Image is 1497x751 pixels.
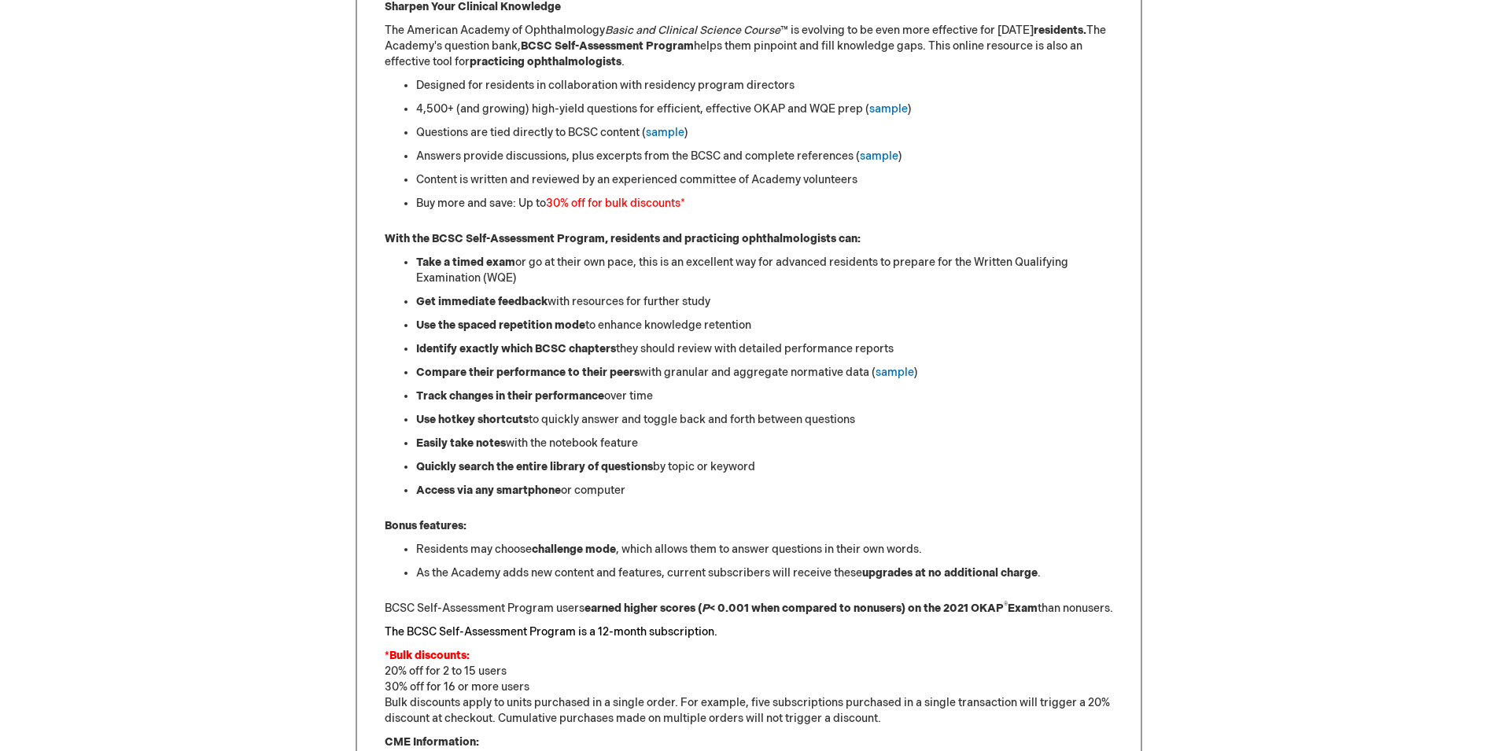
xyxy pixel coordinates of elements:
li: to quickly answer and toggle back and forth between questions [416,412,1113,428]
li: with resources for further study [416,294,1113,310]
strong: Quickly search the entire library of questions [416,460,653,473]
strong: Take a timed exam [416,256,515,269]
strong: residents. [1034,24,1086,37]
li: Designed for residents in collaboration with residency program directors [416,78,1113,94]
p: BCSC Self-Assessment Program users than nonusers. [385,601,1113,617]
strong: Compare their performance to their peers [416,366,640,379]
strong: CME Information: [385,735,479,749]
strong: Use the spaced repetition mode [416,318,585,332]
strong: Access via any smartphone [416,484,561,497]
font: The BCSC Self-Assessment Program is a 12-month subscription. [385,625,717,639]
sup: ® [1004,601,1008,610]
li: Content is written and reviewed by an experienced committee of Academy volunteers [416,172,1113,188]
li: to enhance knowledge retention [416,318,1113,333]
strong: Use hotkey shortcuts [416,413,529,426]
li: Residents may choose , which allows them to answer questions in their own words. [416,542,1113,558]
li: 4,500+ (and growing) high-yield questions for efficient, effective OKAP and WQE prep ( ) [416,101,1113,117]
li: or computer [416,483,1113,499]
p: 20% off for 2 to 15 users 30% off for 16 or more users Bulk discounts apply to units purchased in... [385,648,1113,727]
strong: challenge mode [532,543,616,556]
font: 30% off for bulk discounts [546,197,680,210]
li: or go at their own pace, this is an excellent way for advanced residents to prepare for the Writt... [416,255,1113,286]
a: sample [869,102,908,116]
strong: Easily take notes [416,436,506,450]
li: Questions are tied directly to BCSC content ( ) [416,125,1113,141]
strong: practicing ophthalmologists [470,55,621,68]
strong: earned higher scores ( < 0.001 when compared to nonusers) on the 2021 OKAP Exam [584,602,1038,615]
font: *Bulk discounts: [385,649,470,662]
li: Answers provide discussions, plus excerpts from the BCSC and complete references ( ) [416,149,1113,164]
a: sample [876,366,914,379]
li: Buy more and save: Up to [416,196,1113,212]
a: sample [860,149,898,163]
strong: Track changes in their performance [416,389,604,403]
strong: upgrades at no additional charge [862,566,1038,580]
li: they should review with detailed performance reports [416,341,1113,357]
em: P [702,602,710,615]
li: over time [416,388,1113,404]
li: with granular and aggregate normative data ( ) [416,365,1113,381]
li: As the Academy adds new content and features, current subscribers will receive these . [416,565,1113,581]
strong: BCSC Self-Assessment Program [521,39,694,53]
strong: With the BCSC Self-Assessment Program, residents and practicing ophthalmologists can: [385,232,861,245]
strong: Get immediate feedback [416,295,548,308]
li: by topic or keyword [416,459,1113,475]
li: with the notebook feature [416,436,1113,451]
strong: Identify exactly which BCSC chapters [416,342,616,355]
p: The American Academy of Ophthalmology ™ is evolving to be even more effective for [DATE] The Acad... [385,23,1113,70]
strong: Bonus features: [385,519,466,532]
a: sample [646,126,684,139]
em: Basic and Clinical Science Course [605,24,780,37]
